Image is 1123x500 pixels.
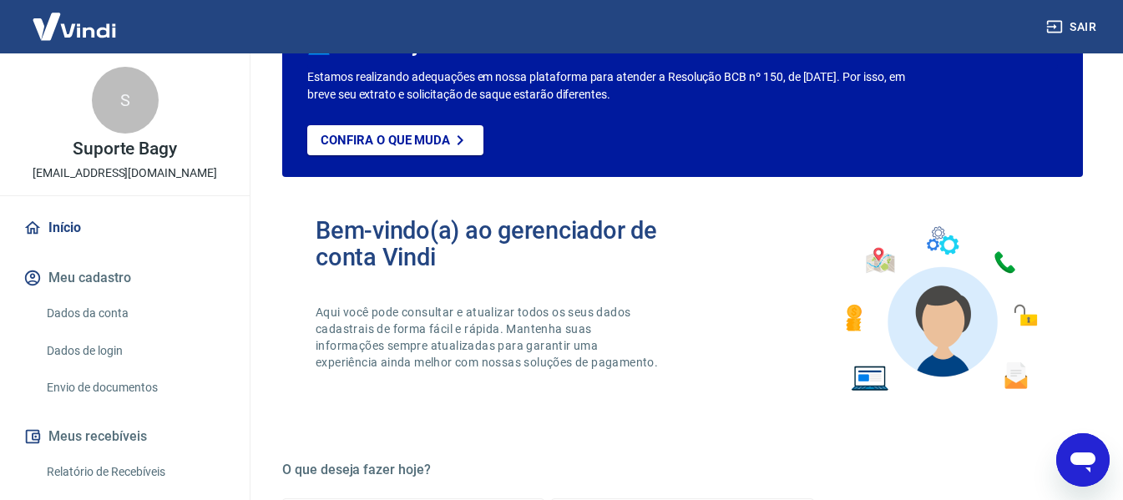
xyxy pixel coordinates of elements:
[92,67,159,134] div: S
[20,418,230,455] button: Meus recebíveis
[321,133,450,148] p: Confira o que muda
[316,304,661,371] p: Aqui você pode consultar e atualizar todos os seus dados cadastrais de forma fácil e rápida. Mant...
[831,217,1050,402] img: Imagem de um avatar masculino com diversos icones exemplificando as funcionalidades do gerenciado...
[40,455,230,489] a: Relatório de Recebíveis
[316,217,683,270] h2: Bem-vindo(a) ao gerenciador de conta Vindi
[307,125,483,155] a: Confira o que muda
[307,68,908,104] p: Estamos realizando adequações em nossa plataforma para atender a Resolução BCB nº 150, de [DATE]....
[40,296,230,331] a: Dados da conta
[40,334,230,368] a: Dados de login
[20,260,230,296] button: Meu cadastro
[1043,12,1103,43] button: Sair
[282,462,1083,478] h5: O que deseja fazer hoje?
[33,164,217,182] p: [EMAIL_ADDRESS][DOMAIN_NAME]
[20,1,129,52] img: Vindi
[1056,433,1110,487] iframe: Botão para abrir a janela de mensagens
[40,371,230,405] a: Envio de documentos
[20,210,230,246] a: Início
[73,140,177,158] p: Suporte Bagy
